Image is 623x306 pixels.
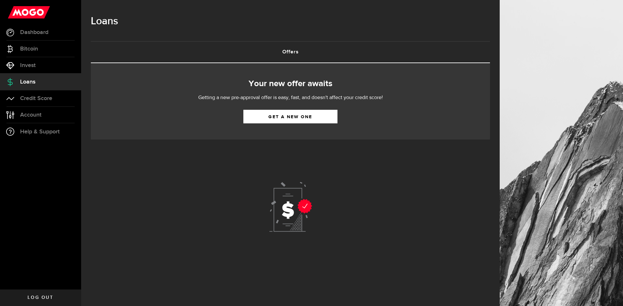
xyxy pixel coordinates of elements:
span: Loans [20,79,35,85]
h1: Loans [91,13,490,30]
span: Credit Score [20,96,52,101]
span: Help & Support [20,129,60,135]
ul: Tabs Navigation [91,41,490,63]
h2: Your new offer awaits [101,77,480,91]
span: Account [20,112,42,118]
iframe: LiveChat chat widget [596,279,623,306]
span: Log out [28,295,53,300]
span: Dashboard [20,29,48,35]
a: Get a new one [243,110,337,123]
a: Offers [91,42,490,62]
span: Bitcoin [20,46,38,52]
span: Invest [20,62,36,68]
p: Getting a new pre-approval offer is easy, fast, and doesn't affect your credit score! [178,94,402,102]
